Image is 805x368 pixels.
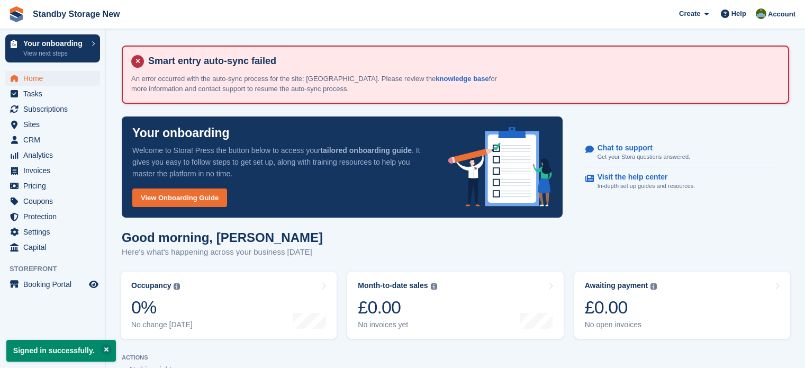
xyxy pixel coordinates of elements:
[598,173,687,182] p: Visit the help center
[131,320,193,329] div: No change [DATE]
[5,178,100,193] a: menu
[23,277,87,292] span: Booking Portal
[23,40,86,47] p: Your onboarding
[174,283,180,290] img: icon-info-grey-7440780725fd019a000dd9b08b2336e03edf1995a4989e88bcd33f0948082b44.svg
[585,281,648,290] div: Awaiting payment
[5,102,100,116] a: menu
[23,49,86,58] p: View next steps
[121,272,337,339] a: Occupancy 0% No change [DATE]
[5,163,100,178] a: menu
[768,9,795,20] span: Account
[132,127,230,139] p: Your onboarding
[574,272,790,339] a: Awaiting payment £0.00 No open invoices
[585,167,779,196] a: Visit the help center In-depth set up guides and resources.
[731,8,746,19] span: Help
[23,132,87,147] span: CRM
[436,75,489,83] a: knowledge base
[5,148,100,163] a: menu
[29,5,124,23] a: Standby Storage New
[5,86,100,101] a: menu
[23,163,87,178] span: Invoices
[5,225,100,239] a: menu
[23,86,87,101] span: Tasks
[585,138,779,167] a: Chat to support Get your Stora questions answered.
[358,281,428,290] div: Month-to-date sales
[122,246,323,258] p: Here's what's happening across your business [DATE]
[598,143,682,152] p: Chat to support
[132,189,227,207] a: View Onboarding Guide
[358,297,437,318] div: £0.00
[132,145,431,179] p: Welcome to Stora! Press the button below to access your . It gives you easy to follow steps to ge...
[756,8,766,19] img: Aaron Winter
[23,209,87,224] span: Protection
[23,178,87,193] span: Pricing
[679,8,700,19] span: Create
[5,34,100,62] a: Your onboarding View next steps
[23,71,87,86] span: Home
[23,102,87,116] span: Subscriptions
[122,354,789,361] p: ACTIONS
[448,127,552,207] img: onboarding-info-6c161a55d2c0e0a8cae90662b2fe09162a5109e8cc188191df67fb4f79e88e88.svg
[6,340,116,362] p: Signed in successfully.
[8,6,24,22] img: stora-icon-8386f47178a22dfd0bd8f6a31ec36ba5ce8667c1dd55bd0f319d3a0aa187defe.svg
[23,240,87,255] span: Capital
[585,297,657,318] div: £0.00
[358,320,437,329] div: No invoices yet
[5,209,100,224] a: menu
[87,278,100,291] a: Preview store
[23,148,87,163] span: Analytics
[347,272,563,339] a: Month-to-date sales £0.00 No invoices yet
[585,320,657,329] div: No open invoices
[598,182,695,191] p: In-depth set up guides and resources.
[431,283,437,290] img: icon-info-grey-7440780725fd019a000dd9b08b2336e03edf1995a4989e88bcd33f0948082b44.svg
[10,264,105,274] span: Storefront
[131,74,502,94] p: An error occurred with the auto-sync process for the site: [GEOGRAPHIC_DATA]. Please review the f...
[5,71,100,86] a: menu
[144,55,780,67] h4: Smart entry auto-sync failed
[5,117,100,132] a: menu
[131,281,171,290] div: Occupancy
[5,194,100,209] a: menu
[5,132,100,147] a: menu
[23,194,87,209] span: Coupons
[23,225,87,239] span: Settings
[5,240,100,255] a: menu
[320,146,412,155] strong: tailored onboarding guide
[5,277,100,292] a: menu
[23,117,87,132] span: Sites
[650,283,657,290] img: icon-info-grey-7440780725fd019a000dd9b08b2336e03edf1995a4989e88bcd33f0948082b44.svg
[598,152,690,161] p: Get your Stora questions answered.
[122,230,323,245] h1: Good morning, [PERSON_NAME]
[131,297,193,318] div: 0%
